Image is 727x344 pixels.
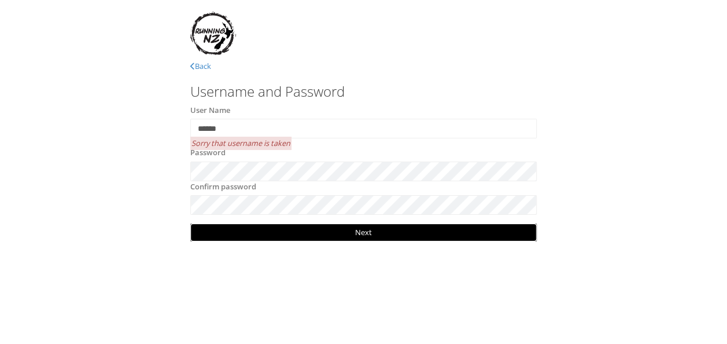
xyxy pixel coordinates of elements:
img: RunningNZLogo.jpg [190,12,236,55]
label: User Name [190,105,230,116]
label: Confirm password [190,181,256,193]
a: Next [190,224,537,241]
a: Back [190,61,211,71]
h3: Username and Password [190,84,537,99]
label: Password [190,147,226,159]
span: Sorry that username is taken [190,137,291,150]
